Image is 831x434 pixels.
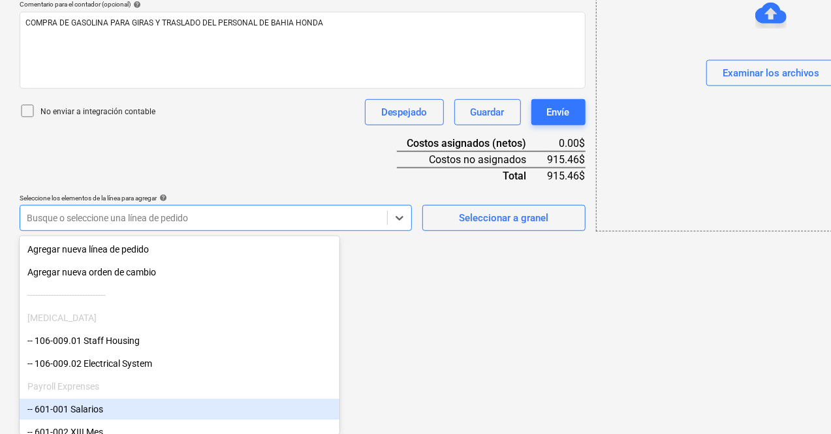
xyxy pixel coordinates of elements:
button: Guardar [454,99,521,125]
div: Widget de chat [766,371,831,434]
div: ------------------------------ [20,285,339,305]
div: Seleccione los elementos de la línea para agregar [20,194,412,202]
div: Despejado [381,104,428,121]
span: COMPRA DE GASOLINA PARA GIRAS Y TRASLADO DEL PERSONAL DE BAHIA HONDA [25,18,323,27]
div: Envíe [547,104,570,121]
div: -- 106-009.01 Staff Housing [20,330,339,351]
span: help [157,194,167,202]
div: Payroll Exprenses [20,376,339,397]
div: 915.46$ [548,151,586,168]
button: Despejado [365,99,444,125]
div: Examinar los archivos [723,65,819,82]
div: CAPEX [20,307,339,328]
div: Costos no asignados [397,151,548,168]
div: 0.00$ [548,136,586,151]
div: Seleccionar a granel [459,209,548,226]
button: Seleccionar a granel [422,205,586,231]
span: help [131,1,141,8]
div: [MEDICAL_DATA] [20,307,339,328]
div: -- 106-009.02 Electrical System [20,353,339,374]
p: No enviar a integración contable [40,106,155,117]
div: Agregar nueva orden de cambio [20,262,339,283]
div: Agregar nueva línea de pedido [20,239,339,260]
div: Guardar [471,104,505,121]
iframe: Chat Widget [766,371,831,434]
div: Costos asignados (netos) [397,136,548,151]
div: -- 601-001 Salarios [20,399,339,420]
div: 915.46$ [548,168,586,183]
div: Total [397,168,548,183]
button: Envíe [531,99,586,125]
